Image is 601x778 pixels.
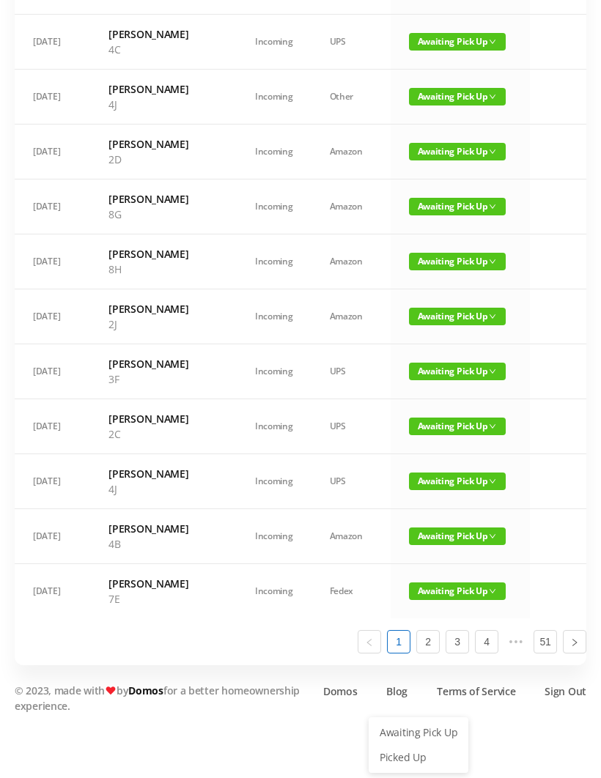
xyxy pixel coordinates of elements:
td: [DATE] [15,509,90,564]
i: icon: down [489,203,496,210]
a: 1 [388,631,410,653]
p: 4J [108,481,218,497]
span: Awaiting Pick Up [409,308,506,325]
li: 2 [416,630,440,653]
span: Awaiting Pick Up [409,473,506,490]
td: UPS [311,344,391,399]
td: [DATE] [15,15,90,70]
h6: [PERSON_NAME] [108,411,218,426]
p: 2J [108,316,218,332]
td: Amazon [311,125,391,179]
span: Awaiting Pick Up [409,418,506,435]
h6: [PERSON_NAME] [108,466,218,481]
a: Blog [386,683,408,699]
p: 2C [108,426,218,442]
span: Awaiting Pick Up [409,582,506,600]
a: 3 [446,631,468,653]
td: [DATE] [15,125,90,179]
i: icon: down [489,423,496,430]
i: icon: left [365,638,374,647]
i: icon: down [489,533,496,540]
h6: [PERSON_NAME] [108,191,218,207]
i: icon: down [489,313,496,320]
p: © 2023, made with by for a better homeownership experience. [15,683,308,714]
p: 4J [108,97,218,112]
li: 4 [475,630,498,653]
span: ••• [504,630,528,653]
td: [DATE] [15,344,90,399]
a: Awaiting Pick Up [371,721,466,744]
h6: [PERSON_NAME] [108,246,218,262]
td: Incoming [237,125,311,179]
td: [DATE] [15,234,90,289]
i: icon: down [489,38,496,45]
td: [DATE] [15,70,90,125]
p: 8H [108,262,218,277]
td: [DATE] [15,399,90,454]
li: 1 [387,630,410,653]
td: Amazon [311,509,391,564]
i: icon: down [489,478,496,485]
h6: [PERSON_NAME] [108,356,218,371]
h6: [PERSON_NAME] [108,136,218,152]
i: icon: down [489,148,496,155]
td: Incoming [237,234,311,289]
h6: [PERSON_NAME] [108,521,218,536]
td: Incoming [237,70,311,125]
a: 51 [534,631,556,653]
i: icon: right [570,638,579,647]
i: icon: down [489,588,496,595]
p: 2D [108,152,218,167]
td: UPS [311,399,391,454]
i: icon: down [489,368,496,375]
span: Awaiting Pick Up [409,33,506,51]
td: Amazon [311,234,391,289]
td: Incoming [237,15,311,70]
i: icon: down [489,258,496,265]
h6: [PERSON_NAME] [108,81,218,97]
span: Awaiting Pick Up [409,363,506,380]
td: [DATE] [15,454,90,509]
h6: [PERSON_NAME] [108,301,218,316]
p: 4C [108,42,218,57]
a: Domos [128,683,163,697]
span: Awaiting Pick Up [409,198,506,215]
td: Amazon [311,289,391,344]
a: Terms of Service [437,683,515,699]
p: 8G [108,207,218,222]
td: Incoming [237,399,311,454]
li: Next Page [563,630,586,653]
a: Domos [323,683,358,699]
li: 3 [446,630,469,653]
td: Incoming [237,344,311,399]
td: UPS [311,15,391,70]
h6: [PERSON_NAME] [108,26,218,42]
a: 2 [417,631,439,653]
li: Previous Page [358,630,381,653]
td: Incoming [237,454,311,509]
h6: [PERSON_NAME] [108,576,218,591]
span: Awaiting Pick Up [409,143,506,160]
p: 7E [108,591,218,607]
li: 51 [534,630,557,653]
span: Awaiting Pick Up [409,253,506,270]
span: Awaiting Pick Up [409,88,506,105]
p: 3F [108,371,218,387]
a: 4 [476,631,498,653]
td: Incoming [237,179,311,234]
td: Incoming [237,564,311,618]
td: Fedex [311,564,391,618]
td: Incoming [237,509,311,564]
td: [DATE] [15,179,90,234]
td: [DATE] [15,289,90,344]
td: UPS [311,454,391,509]
td: Other [311,70,391,125]
td: Incoming [237,289,311,344]
span: Awaiting Pick Up [409,527,506,545]
td: [DATE] [15,564,90,618]
p: 4B [108,536,218,552]
a: Picked Up [371,746,466,769]
li: Next 5 Pages [504,630,528,653]
a: Sign Out [545,683,586,699]
i: icon: down [489,93,496,100]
